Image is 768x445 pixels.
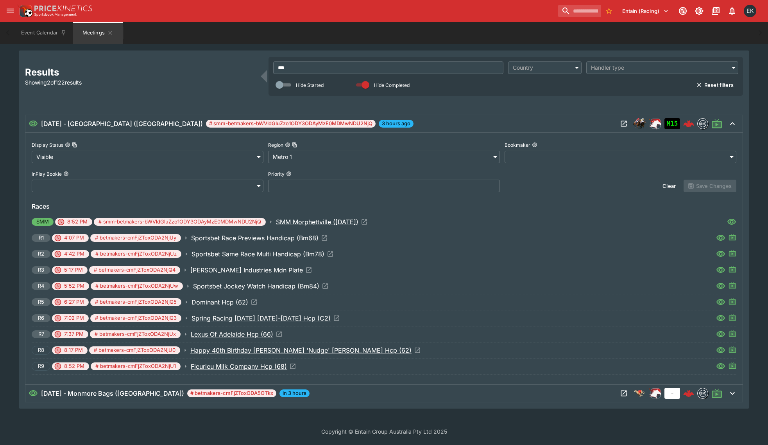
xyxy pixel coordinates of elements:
span: 8:52 PM [63,218,92,226]
span: 3 hours ago [379,120,414,128]
svg: Live [729,249,736,257]
svg: Live [729,362,736,369]
button: Bookmaker [532,142,537,148]
a: Open Event [190,346,421,355]
button: Open Meeting [618,117,630,130]
p: Bookmaker [505,142,530,148]
svg: Visible [716,330,725,339]
svg: Visible [716,297,725,307]
p: Region [268,142,283,148]
a: Open Event [191,330,283,339]
p: Dominant Hcp (62) [192,297,248,307]
span: # betmakers-cmFjZToxODA2NjUy [90,234,181,242]
div: Imported to Jetbet as OPEN [664,118,680,129]
button: No Bookmarks [603,5,615,17]
img: betmakers.png [698,388,708,398]
h6: [DATE] - Monmore Bags ([GEOGRAPHIC_DATA]) [41,389,184,398]
img: greyhound_racing.png [633,387,646,400]
button: Copy To Clipboard [292,142,297,148]
p: Happy 40th Birthday [PERSON_NAME] 'Nudge' [PERSON_NAME] Hcp (62) [190,346,412,355]
button: Clear [658,180,680,192]
p: Sportsbet Same Race Multi Handicap (Bm78) [192,249,324,259]
img: Sportsbook Management [34,13,77,16]
svg: Live [711,388,722,399]
span: 8:52 PM [59,362,89,370]
p: SMM Morphettville ([DATE]) [276,217,358,227]
span: # betmakers-cmFjZToxODA2NjQ4 [89,266,180,274]
button: InPlay Bookie [63,171,69,177]
button: Connected to PK [676,4,690,18]
svg: Live [729,265,736,273]
button: Open Meeting [618,387,630,400]
span: 8:17 PM [59,346,88,354]
span: 7:37 PM [59,330,88,338]
p: Hide Completed [374,82,410,88]
span: # betmakers-cmFjZToxODA2NjUx [90,330,181,338]
p: Fleurieu Milk Company Hcp (68) [191,362,287,371]
svg: Live [729,281,736,289]
span: # betmakers-cmFjZToxODA2NjQ5 [90,298,181,306]
svg: Visible [29,119,38,128]
img: logo-cerberus--red.svg [683,118,694,129]
button: Priority [286,171,292,177]
button: Reset filters [692,79,738,91]
svg: Live [711,118,722,129]
span: R1 [34,234,48,242]
span: 5:17 PM [59,266,88,274]
a: Open Event [191,233,328,243]
span: R9 [34,362,48,370]
img: logo-cerberus--red.svg [683,388,694,399]
span: 4:42 PM [59,250,89,258]
div: Metro 1 [268,151,500,163]
span: 4:07 PM [59,234,89,242]
img: PriceKinetics [34,5,92,11]
button: Select Tenant [618,5,673,17]
img: racing.png [649,117,661,130]
a: Open Event [192,297,258,307]
div: betmakers [697,388,708,399]
span: # betmakers-cmFjZToxODA2NjQ3 [90,314,181,322]
div: ParallelRacing Handler [649,387,661,400]
span: R3 [33,266,49,274]
div: greyhound_racing [633,387,646,400]
svg: Visible [29,389,38,398]
svg: Live [729,330,736,337]
p: Hide Started [296,82,324,88]
img: betmakers.png [698,119,708,129]
h6: [DATE] - [GEOGRAPHIC_DATA] ([GEOGRAPHIC_DATA]) [41,119,203,128]
span: R2 [33,250,49,258]
div: Visible [32,151,263,163]
input: search [558,5,601,17]
svg: Live [729,297,736,305]
p: Sportsbet Jockey Watch Handicap (Bm84) [193,281,319,291]
button: Display StatusCopy To Clipboard [65,142,70,148]
svg: Live [729,346,736,353]
span: R6 [33,314,49,322]
a: Open Event [190,265,312,275]
p: [PERSON_NAME] Industries Mdn Plate [190,265,303,275]
div: Handler type [591,64,726,72]
span: R4 [33,282,49,290]
span: # betmakers-cmFjZToxODA2NjUw [91,282,183,290]
button: Notifications [725,4,739,18]
div: Country [513,64,569,72]
div: No Jetbet [664,388,680,399]
svg: Visible [716,233,725,243]
button: Toggle light/dark mode [692,4,706,18]
p: Display Status [32,142,63,148]
span: SMM [32,218,54,226]
svg: Visible [716,346,725,355]
svg: Live [729,233,736,241]
svg: Visible [716,265,725,275]
p: InPlay Bookie [32,171,62,177]
img: PriceKinetics Logo [17,3,33,19]
svg: Visible [716,249,725,259]
a: Open Event [276,217,368,227]
span: R7 [34,330,49,338]
svg: Live [729,313,736,321]
span: # betmakers-cmFjZToxODA2NjUz [91,250,181,258]
span: 6:27 PM [59,298,89,306]
svg: Visible [716,313,725,323]
span: # betmakers-cmFjZToxODA2NjU1 [91,362,181,370]
div: ParallelRacing Handler [649,117,661,130]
